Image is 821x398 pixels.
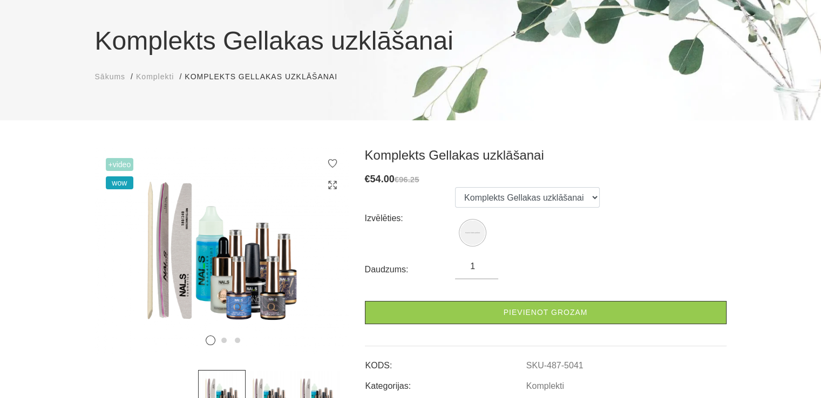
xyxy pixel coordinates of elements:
[95,72,126,81] span: Sākums
[365,147,727,163] h3: Komplekts Gellakas uzklāšanai
[365,372,526,393] td: Kategorijas:
[235,338,240,343] button: 3 of 3
[136,71,174,83] a: Komplekti
[136,72,174,81] span: Komplekti
[221,338,227,343] button: 2 of 3
[95,71,126,83] a: Sākums
[206,335,215,345] button: 1 of 3
[365,210,456,227] div: Izvēlēties:
[365,301,727,324] a: Pievienot grozam
[526,361,583,370] a: SKU-487-5041
[370,174,395,184] span: 54.00
[460,221,485,245] img: Komplekts Gellakas uzklāšanai
[365,261,456,278] div: Daudzums:
[365,352,526,372] td: KODS:
[395,175,419,184] s: €96.25
[526,381,564,391] a: Komplekti
[95,147,349,354] img: ...
[106,158,134,171] span: +Video
[185,71,348,83] li: Komplekts Gellakas uzklāšanai
[95,22,727,60] h1: Komplekts Gellakas uzklāšanai
[106,176,134,189] span: wow
[365,174,370,184] span: €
